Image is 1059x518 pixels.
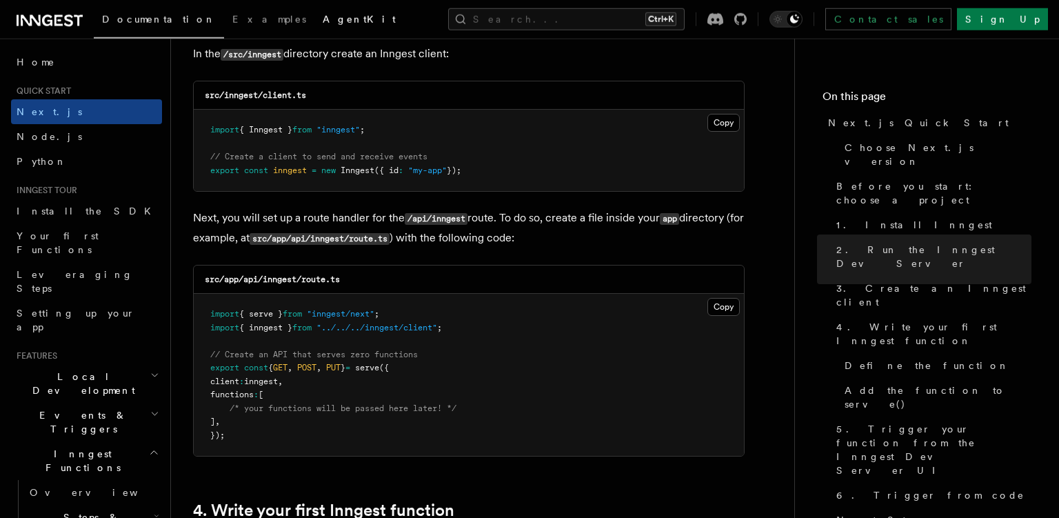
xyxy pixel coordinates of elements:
[11,99,162,124] a: Next.js
[825,8,951,30] a: Contact sales
[836,488,1025,502] span: 6. Trigger from code
[273,166,307,175] span: inngest
[836,243,1031,270] span: 2. Run the Inngest Dev Server
[11,185,77,196] span: Inngest tour
[823,88,1031,110] h4: On this page
[30,487,172,498] span: Overview
[831,417,1031,483] a: 5. Trigger your function from the Inngest Dev Server UI
[437,323,442,332] span: ;
[769,11,803,28] button: Toggle dark mode
[11,199,162,223] a: Install the SDK
[11,441,162,480] button: Inngest Functions
[11,50,162,74] a: Home
[205,90,306,100] code: src/inngest/client.ts
[11,223,162,262] a: Your first Functions
[836,422,1031,477] span: 5. Trigger your function from the Inngest Dev Server UI
[210,152,427,161] span: // Create a client to send and receive events
[11,262,162,301] a: Leveraging Steps
[321,166,336,175] span: new
[448,8,685,30] button: Search...Ctrl+K
[836,281,1031,309] span: 3. Create an Inngest client
[836,320,1031,348] span: 4. Write your first Inngest function
[957,8,1048,30] a: Sign Up
[292,125,312,135] span: from
[17,106,82,117] span: Next.js
[250,233,390,245] code: src/app/api/inngest/route.ts
[345,363,350,372] span: =
[11,403,162,441] button: Events & Triggers
[839,378,1031,417] a: Add the function to serve()
[210,390,254,399] span: functions
[268,363,273,372] span: {
[831,315,1031,353] a: 4. Write your first Inngest function
[11,350,57,361] span: Features
[17,206,159,217] span: Install the SDK
[11,364,162,403] button: Local Development
[660,213,679,225] code: app
[839,135,1031,174] a: Choose Next.js version
[215,417,220,426] span: ,
[254,390,259,399] span: :
[408,166,447,175] span: "my-app"
[210,323,239,332] span: import
[399,166,403,175] span: :
[102,14,216,25] span: Documentation
[297,363,316,372] span: POST
[292,323,312,332] span: from
[307,309,374,319] span: "inngest/next"
[707,114,740,132] button: Copy
[831,174,1031,212] a: Before you start: choose a project
[316,323,437,332] span: "../../../inngest/client"
[17,308,135,332] span: Setting up your app
[94,4,224,39] a: Documentation
[278,377,283,386] span: ,
[326,363,341,372] span: PUT
[831,212,1031,237] a: 1. Install Inngest
[193,208,745,248] p: Next, you will set up a route handler for the route. To do so, create a file inside your director...
[210,417,215,426] span: ]
[210,309,239,319] span: import
[239,125,292,135] span: { Inngest }
[17,230,99,255] span: Your first Functions
[707,298,740,316] button: Copy
[447,166,461,175] span: });
[316,125,360,135] span: "inngest"
[11,301,162,339] a: Setting up your app
[405,213,467,225] code: /api/inngest
[210,166,239,175] span: export
[11,447,149,475] span: Inngest Functions
[341,166,374,175] span: Inngest
[239,309,283,319] span: { serve }
[323,14,396,25] span: AgentKit
[839,353,1031,378] a: Define the function
[11,149,162,174] a: Python
[239,323,292,332] span: { inngest }
[828,116,1009,130] span: Next.js Quick Start
[836,218,992,232] span: 1. Install Inngest
[11,124,162,149] a: Node.js
[316,363,321,372] span: ,
[17,131,82,142] span: Node.js
[244,166,268,175] span: const
[831,276,1031,315] a: 3. Create an Inngest client
[374,309,379,319] span: ;
[341,363,345,372] span: }
[831,483,1031,508] a: 6. Trigger from code
[355,363,379,372] span: serve
[259,390,263,399] span: [
[210,363,239,372] span: export
[210,350,418,359] span: // Create an API that serves zero functions
[17,55,55,69] span: Home
[24,480,162,505] a: Overview
[17,156,67,167] span: Python
[244,363,268,372] span: const
[232,14,306,25] span: Examples
[283,309,302,319] span: from
[11,370,150,397] span: Local Development
[845,383,1031,411] span: Add the function to serve()
[831,237,1031,276] a: 2. Run the Inngest Dev Server
[645,12,676,26] kbd: Ctrl+K
[11,408,150,436] span: Events & Triggers
[273,363,288,372] span: GET
[845,359,1009,372] span: Define the function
